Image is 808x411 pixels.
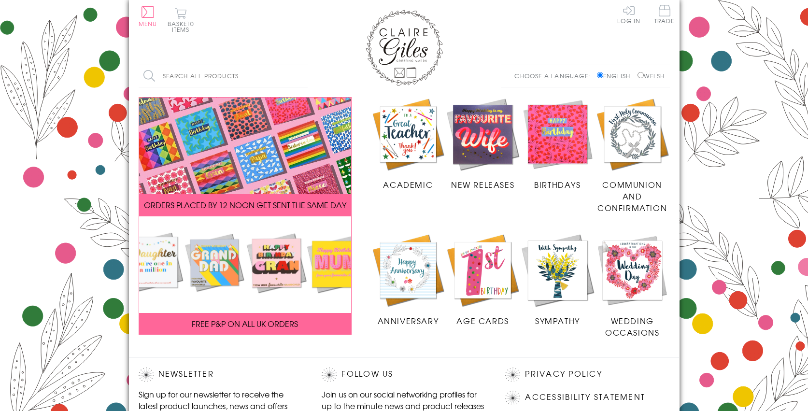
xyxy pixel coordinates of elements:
a: Anniversary [371,233,446,326]
a: Sympathy [520,233,595,326]
span: Academic [383,179,433,190]
a: Age Cards [445,233,520,326]
input: English [597,72,603,78]
span: ORDERS PLACED BY 12 NOON GET SENT THE SAME DAY [144,199,346,211]
img: Claire Giles Greetings Cards [366,10,443,86]
h2: Newsletter [139,368,303,382]
span: New Releases [451,179,514,190]
label: Welsh [638,71,665,80]
input: Search [298,65,308,87]
span: 0 items [172,19,194,34]
button: Menu [139,6,157,27]
span: Trade [654,5,675,24]
a: Log In [617,5,640,24]
p: Choose a language: [514,71,595,80]
a: Birthdays [520,97,595,191]
span: Menu [139,19,157,28]
a: New Releases [445,97,520,191]
a: Wedding Occasions [595,233,670,338]
span: Anniversary [378,315,439,326]
span: Wedding Occasions [605,315,659,338]
a: Communion and Confirmation [595,97,670,214]
span: Birthdays [534,179,581,190]
span: Communion and Confirmation [597,179,667,213]
h2: Follow Us [322,368,486,382]
a: Accessibility Statement [525,391,645,404]
a: Trade [654,5,675,26]
button: Basket0 items [168,8,194,32]
span: FREE P&P ON ALL UK ORDERS [192,318,298,329]
span: Sympathy [535,315,580,326]
label: English [597,71,635,80]
a: Privacy Policy [525,368,602,381]
input: Search all products [139,65,308,87]
input: Welsh [638,72,644,78]
a: Academic [371,97,446,191]
span: Age Cards [456,315,509,326]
